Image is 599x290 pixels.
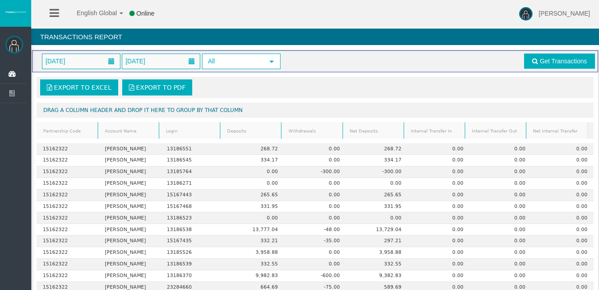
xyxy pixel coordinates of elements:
[470,259,532,270] td: 0.00
[222,201,284,213] td: 331.95
[222,247,284,259] td: 3,958.88
[99,259,161,270] td: [PERSON_NAME]
[532,236,594,247] td: 0.00
[540,58,587,65] span: Get Transactions
[470,247,532,259] td: 0.00
[161,212,223,224] td: 13186523
[466,125,525,137] a: Internal Transfer Out
[470,190,532,201] td: 0.00
[161,236,223,247] td: 15167435
[470,224,532,236] td: 0.00
[37,212,99,224] td: 15162322
[222,259,284,270] td: 332.55
[532,224,594,236] td: 0.00
[123,55,148,67] span: [DATE]
[284,178,346,190] td: 0.00
[532,270,594,282] td: 0.00
[136,10,154,17] span: Online
[408,155,470,166] td: 0.00
[532,178,594,190] td: 0.00
[161,270,223,282] td: 13186370
[99,143,161,155] td: [PERSON_NAME]
[99,178,161,190] td: [PERSON_NAME]
[408,143,470,155] td: 0.00
[136,84,186,91] span: Export to PDF
[161,178,223,190] td: 13186271
[31,29,599,45] h4: Transactions Report
[37,270,99,282] td: 15162322
[344,125,402,137] a: Net Deposits
[161,201,223,213] td: 15167468
[99,247,161,259] td: [PERSON_NAME]
[532,155,594,166] td: 0.00
[408,247,470,259] td: 0.00
[346,224,408,236] td: 13,729.04
[346,201,408,213] td: 331.95
[470,155,532,166] td: 0.00
[222,143,284,155] td: 268.72
[161,155,223,166] td: 13186545
[222,125,280,137] a: Deposits
[346,212,408,224] td: 0.00
[161,166,223,178] td: 13185764
[346,270,408,282] td: 9,382.83
[470,166,532,178] td: 0.00
[37,224,99,236] td: 15162322
[470,178,532,190] td: 0.00
[346,259,408,270] td: 332.55
[161,259,223,270] td: 13186539
[37,201,99,213] td: 15162322
[4,10,27,14] img: logo.svg
[408,178,470,190] td: 0.00
[346,236,408,247] td: 297.21
[99,270,161,282] td: [PERSON_NAME]
[408,224,470,236] td: 0.00
[532,201,594,213] td: 0.00
[470,270,532,282] td: 0.00
[284,224,346,236] td: -48.00
[37,247,99,259] td: 15162322
[222,270,284,282] td: 9,982.83
[346,155,408,166] td: 334.17
[161,190,223,201] td: 15167443
[408,190,470,201] td: 0.00
[346,190,408,201] td: 265.65
[470,236,532,247] td: 0.00
[161,143,223,155] td: 13186551
[222,155,284,166] td: 334.17
[38,125,97,137] a: Partnership Code
[99,201,161,213] td: [PERSON_NAME]
[99,236,161,247] td: [PERSON_NAME]
[268,58,275,65] span: select
[284,270,346,282] td: -600.00
[222,236,284,247] td: 332.21
[203,54,264,68] span: All
[532,247,594,259] td: 0.00
[532,166,594,178] td: 0.00
[346,166,408,178] td: -300.00
[408,259,470,270] td: 0.00
[161,247,223,259] td: 13185526
[284,212,346,224] td: 0.00
[284,247,346,259] td: 0.00
[99,190,161,201] td: [PERSON_NAME]
[161,125,219,137] a: Login
[539,10,590,17] span: [PERSON_NAME]
[519,7,533,21] img: user-image
[222,166,284,178] td: 0.00
[284,201,346,213] td: 0.00
[37,236,99,247] td: 15162322
[284,259,346,270] td: 0.00
[43,55,68,67] span: [DATE]
[99,166,161,178] td: [PERSON_NAME]
[222,212,284,224] td: 0.00
[408,166,470,178] td: 0.00
[65,9,117,17] span: English Global
[37,190,99,201] td: 15162322
[284,143,346,155] td: 0.00
[470,201,532,213] td: 0.00
[161,224,223,236] td: 13186538
[222,190,284,201] td: 265.65
[408,270,470,282] td: 0.00
[37,103,594,118] div: Drag a column header and drop it here to group by that column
